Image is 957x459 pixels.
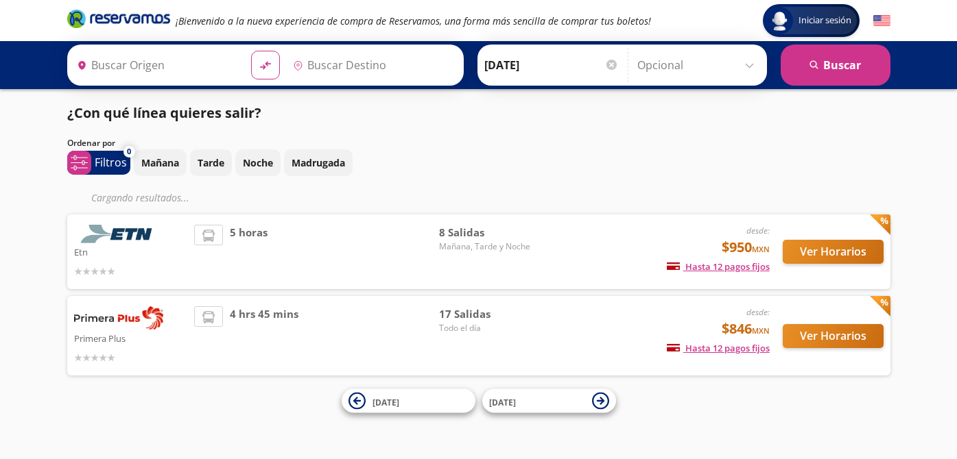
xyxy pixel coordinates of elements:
span: [DATE] [373,396,399,408]
input: Elegir Fecha [484,48,619,82]
span: 17 Salidas [439,306,535,322]
button: [DATE] [482,389,616,413]
button: Madrugada [284,149,353,176]
p: Mañana [141,156,179,170]
span: 4 hrs 45 mins [230,306,298,365]
button: Mañana [134,149,187,176]
input: Opcional [637,48,760,82]
button: [DATE] [342,389,475,413]
button: Ver Horarios [783,324,884,348]
i: Brand Logo [67,8,170,29]
a: Brand Logo [67,8,170,33]
p: Madrugada [292,156,345,170]
p: Primera Plus [74,330,188,346]
span: Mañana, Tarde y Noche [439,240,535,253]
button: Noche [235,149,281,176]
p: Etn [74,243,188,260]
img: Primera Plus [74,306,163,330]
button: Ver Horarios [783,240,884,264]
button: Tarde [190,149,232,176]
em: desde: [746,225,770,236]
button: Buscar [781,45,890,86]
span: Iniciar sesión [793,14,857,27]
em: desde: [746,306,770,318]
p: Noche [243,156,273,170]
small: MXN [752,244,770,254]
span: Todo el día [439,322,535,334]
span: Hasta 12 pagos fijos [667,342,770,354]
img: Etn [74,225,163,243]
em: ¡Bienvenido a la nueva experiencia de compra de Reservamos, una forma más sencilla de comprar tus... [176,14,651,27]
span: 0 [127,146,131,158]
span: [DATE] [489,396,516,408]
input: Buscar Destino [287,48,456,82]
em: Cargando resultados ... [91,191,189,204]
span: 5 horas [230,225,268,279]
p: Filtros [95,154,127,171]
button: English [873,12,890,29]
p: Tarde [198,156,224,170]
p: ¿Con qué línea quieres salir? [67,103,261,123]
span: $846 [722,319,770,339]
span: $950 [722,237,770,258]
button: 0Filtros [67,151,130,175]
small: MXN [752,325,770,336]
span: 8 Salidas [439,225,535,240]
p: Ordenar por [67,137,115,149]
input: Buscar Origen [71,48,240,82]
span: Hasta 12 pagos fijos [667,260,770,273]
